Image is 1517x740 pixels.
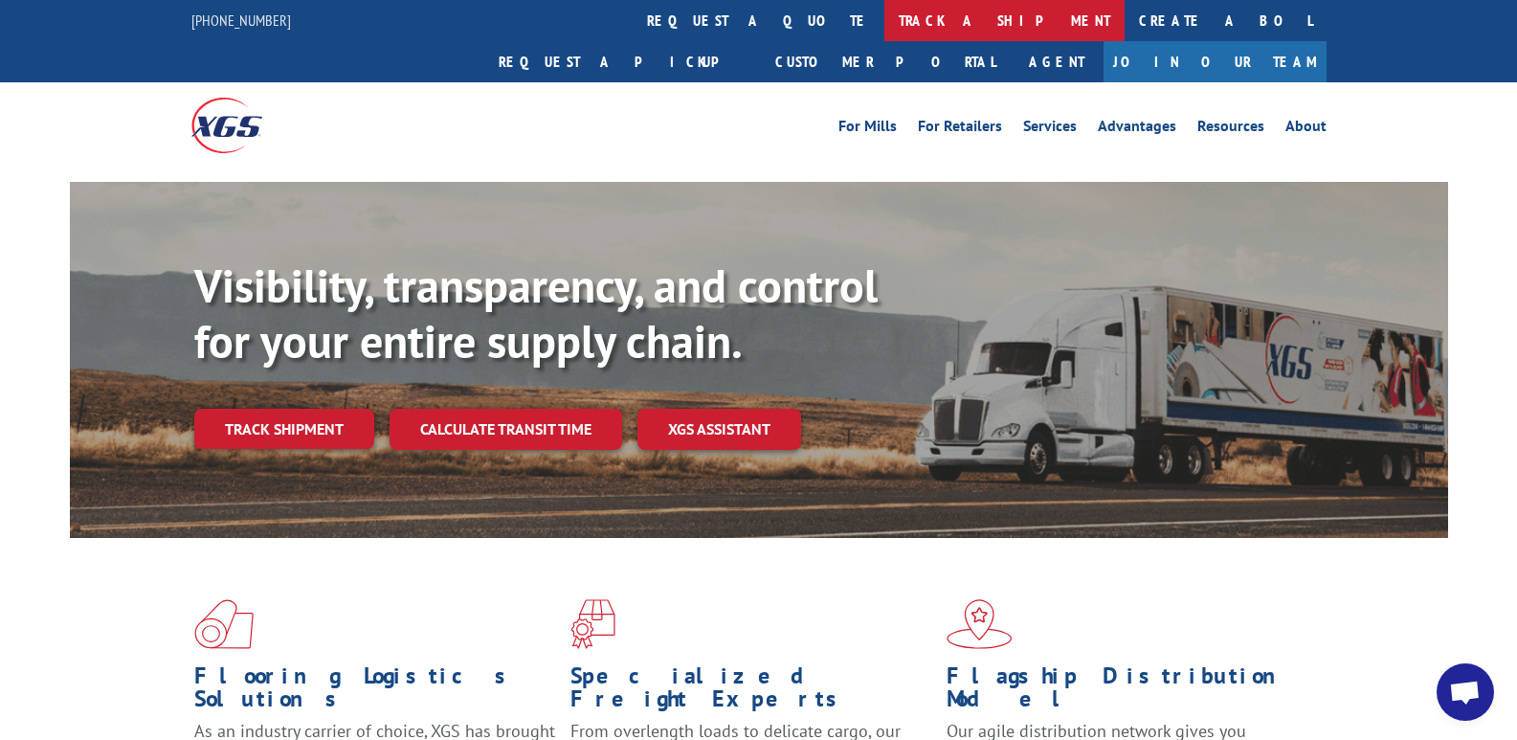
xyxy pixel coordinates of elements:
[947,664,1308,720] h1: Flagship Distribution Model
[570,599,615,649] img: xgs-icon-focused-on-flooring-red
[1197,119,1264,140] a: Resources
[918,119,1002,140] a: For Retailers
[484,41,761,82] a: Request a pickup
[1285,119,1327,140] a: About
[194,409,374,449] a: Track shipment
[390,409,622,450] a: Calculate transit time
[838,119,897,140] a: For Mills
[637,409,801,450] a: XGS ASSISTANT
[1437,663,1494,721] div: Open chat
[1098,119,1176,140] a: Advantages
[761,41,1010,82] a: Customer Portal
[191,11,291,30] a: [PHONE_NUMBER]
[947,599,1013,649] img: xgs-icon-flagship-distribution-model-red
[1104,41,1327,82] a: Join Our Team
[1023,119,1077,140] a: Services
[570,664,932,720] h1: Specialized Freight Experts
[194,664,556,720] h1: Flooring Logistics Solutions
[1010,41,1104,82] a: Agent
[194,599,254,649] img: xgs-icon-total-supply-chain-intelligence-red
[194,256,878,370] b: Visibility, transparency, and control for your entire supply chain.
